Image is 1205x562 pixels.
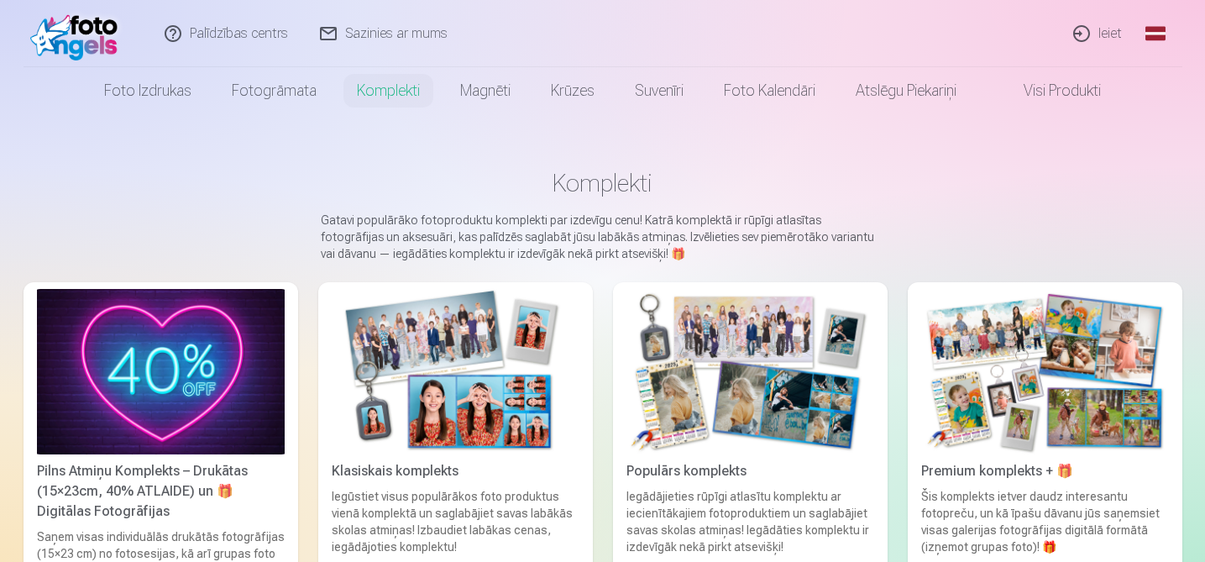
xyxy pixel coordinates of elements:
div: Pilns Atmiņu Komplekts – Drukātas (15×23cm, 40% ATLAIDE) un 🎁 Digitālas Fotogrāfijas [30,461,291,522]
a: Komplekti [337,67,440,114]
a: Krūzes [531,67,615,114]
a: Suvenīri [615,67,704,114]
img: Klasiskais komplekts [332,289,579,454]
p: Gatavi populārāko fotoproduktu komplekti par izdevīgu cenu! Katrā komplektā ir rūpīgi atlasītas f... [321,212,885,262]
div: Premium komplekts + 🎁 [914,461,1176,481]
img: Populārs komplekts [626,289,874,454]
img: /fa1 [30,7,127,60]
a: Atslēgu piekariņi [836,67,977,114]
h1: Komplekti [37,168,1169,198]
a: Foto izdrukas [84,67,212,114]
a: Magnēti [440,67,531,114]
img: Pilns Atmiņu Komplekts – Drukātas (15×23cm, 40% ATLAIDE) un 🎁 Digitālas Fotogrāfijas [37,289,285,454]
a: Fotogrāmata [212,67,337,114]
div: Populārs komplekts [620,461,881,481]
a: Foto kalendāri [704,67,836,114]
div: Klasiskais komplekts [325,461,586,481]
a: Visi produkti [977,67,1121,114]
img: Premium komplekts + 🎁 [921,289,1169,454]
